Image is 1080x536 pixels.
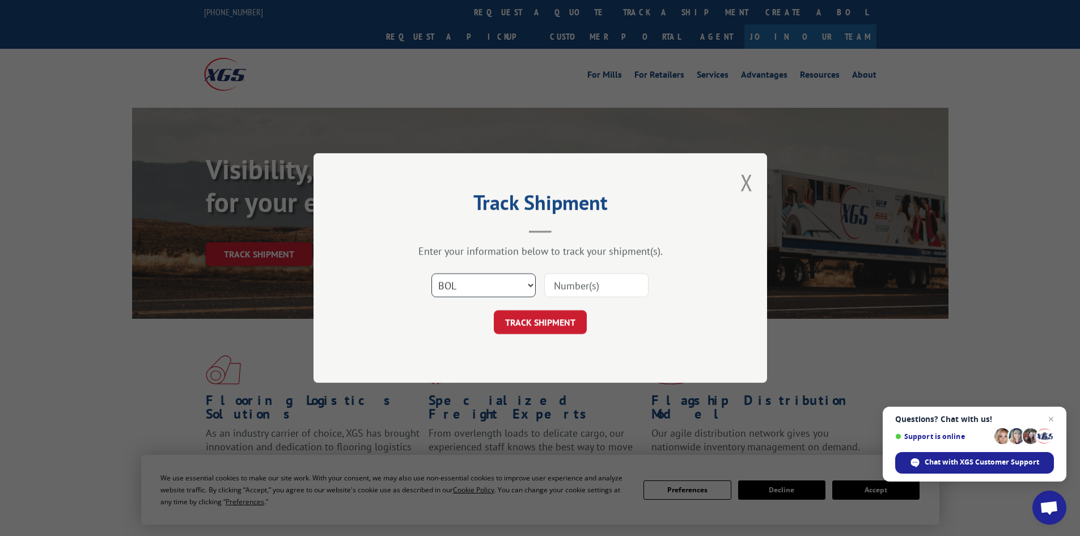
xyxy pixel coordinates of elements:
[494,310,587,334] button: TRACK SHIPMENT
[740,167,753,197] button: Close modal
[895,432,990,441] span: Support is online
[1044,412,1058,426] span: Close chat
[1032,491,1066,525] div: Open chat
[370,195,710,216] h2: Track Shipment
[370,244,710,258] div: Enter your information below to track your shipment(s).
[895,415,1054,424] span: Questions? Chat with us!
[544,273,649,297] input: Number(s)
[925,457,1039,467] span: Chat with XGS Customer Support
[895,452,1054,474] div: Chat with XGS Customer Support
